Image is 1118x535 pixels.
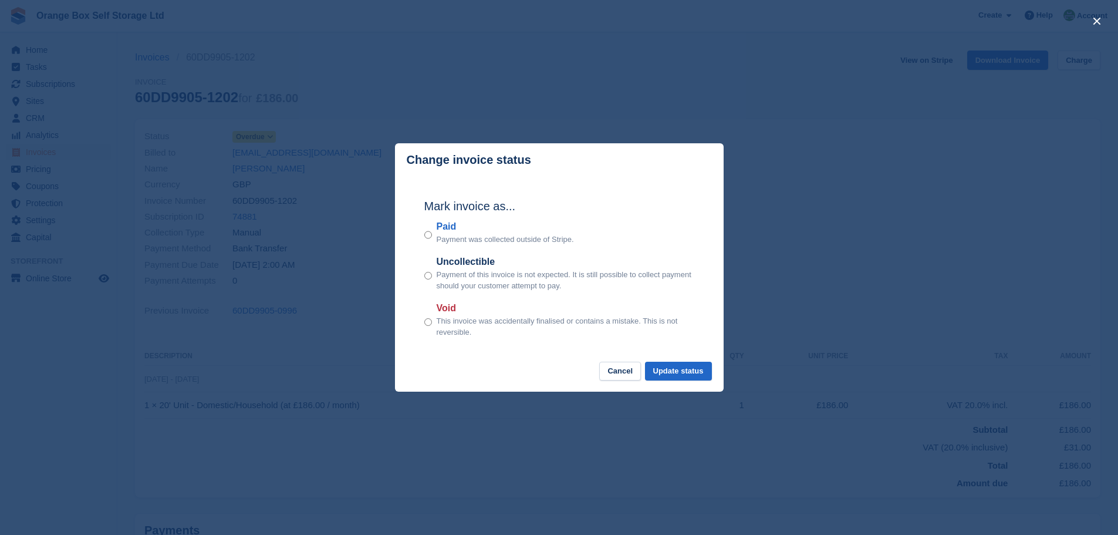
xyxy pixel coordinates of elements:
p: Change invoice status [407,153,531,167]
p: This invoice was accidentally finalised or contains a mistake. This is not reversible. [437,315,694,338]
h2: Mark invoice as... [424,197,694,215]
p: Payment was collected outside of Stripe. [437,234,574,245]
p: Payment of this invoice is not expected. It is still possible to collect payment should your cust... [437,269,694,292]
label: Void [437,301,694,315]
label: Uncollectible [437,255,694,269]
button: close [1087,12,1106,31]
button: Cancel [599,362,641,381]
label: Paid [437,220,574,234]
button: Update status [645,362,712,381]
